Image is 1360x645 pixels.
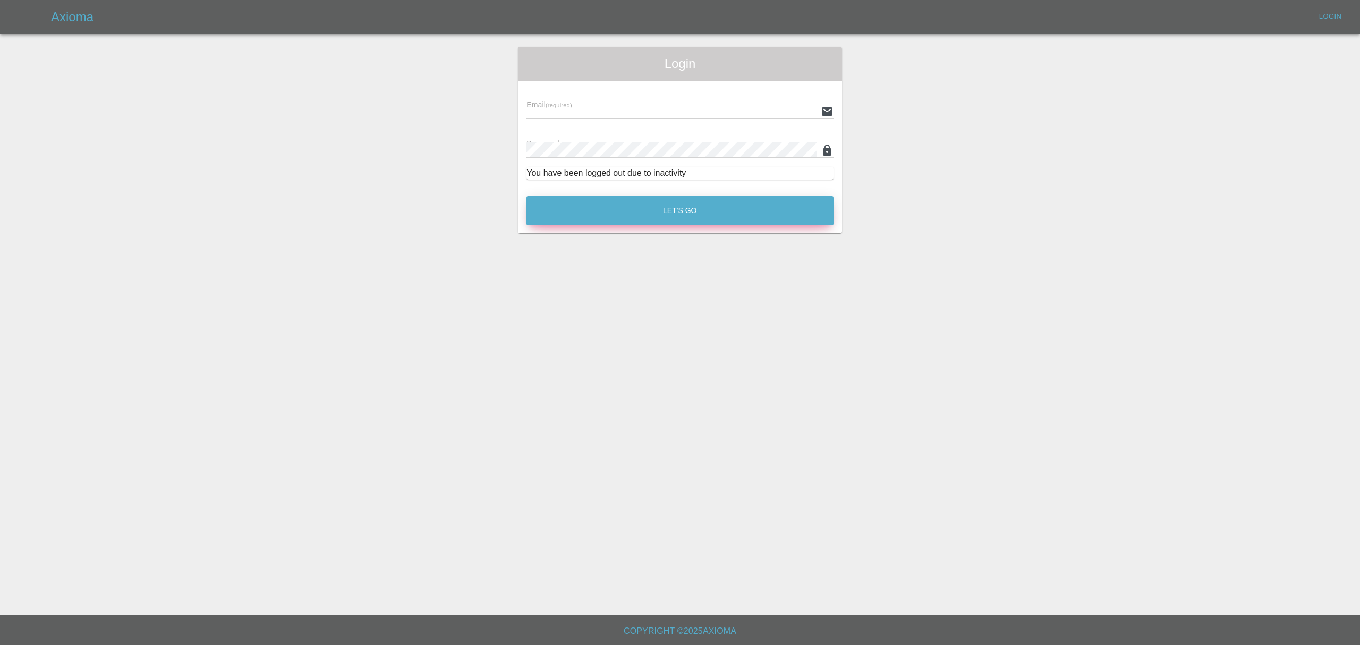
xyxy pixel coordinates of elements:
[526,139,586,148] span: Password
[526,55,834,72] span: Login
[546,102,572,108] small: (required)
[51,9,93,26] h5: Axioma
[526,167,834,180] div: You have been logged out due to inactivity
[560,141,586,147] small: (required)
[8,624,1351,639] h6: Copyright © 2025 Axioma
[1313,9,1347,25] a: Login
[526,196,834,225] button: Let's Go
[526,100,572,109] span: Email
